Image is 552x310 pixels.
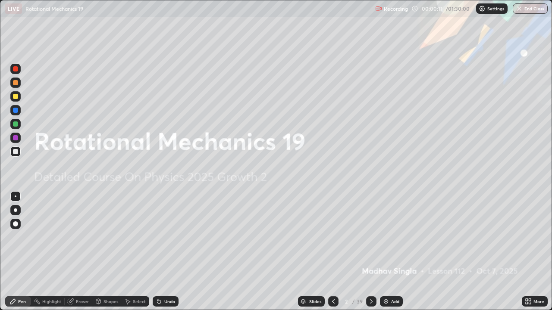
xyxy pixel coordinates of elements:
div: Add [391,299,399,304]
p: Recording [384,6,408,12]
div: Undo [164,299,175,304]
div: Shapes [103,299,118,304]
div: Slides [309,299,321,304]
div: More [533,299,544,304]
div: Select [133,299,146,304]
p: Rotational Mechanics 19 [25,5,83,12]
div: 2 [342,299,351,304]
img: class-settings-icons [479,5,486,12]
img: add-slide-button [383,298,389,305]
button: End Class [513,3,548,14]
img: end-class-cross [516,5,523,12]
img: recording.375f2c34.svg [375,5,382,12]
div: 39 [357,298,363,305]
div: Pen [18,299,26,304]
div: / [352,299,355,304]
div: Highlight [42,299,61,304]
div: Eraser [76,299,89,304]
p: LIVE [8,5,19,12]
p: Settings [487,6,504,11]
